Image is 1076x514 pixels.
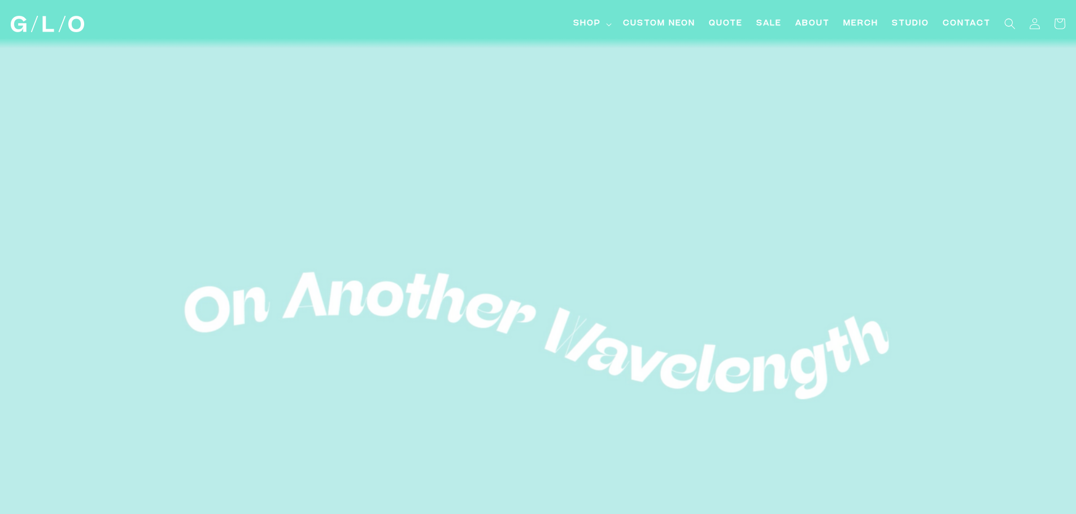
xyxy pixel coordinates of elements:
span: About [795,18,830,30]
a: Studio [885,11,936,37]
span: Merch [843,18,878,30]
span: Custom Neon [623,18,695,30]
a: Merch [837,11,885,37]
img: GLO Studio [11,16,84,32]
span: Contact [943,18,991,30]
span: Studio [892,18,929,30]
a: GLO Studio [7,12,89,37]
summary: Shop [567,11,616,37]
span: SALE [756,18,782,30]
a: About [789,11,837,37]
a: Quote [702,11,750,37]
a: SALE [750,11,789,37]
a: Custom Neon [616,11,702,37]
a: Contact [936,11,997,37]
span: Quote [709,18,743,30]
summary: Search [997,11,1022,36]
span: Shop [573,18,601,30]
